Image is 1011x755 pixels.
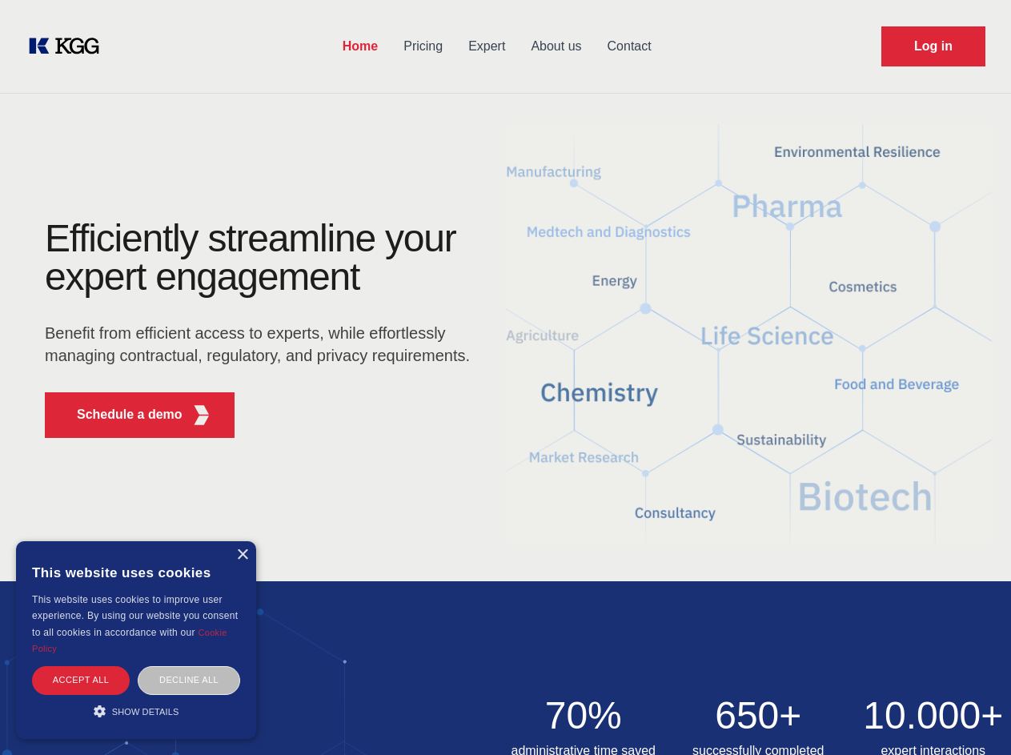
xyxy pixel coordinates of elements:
a: Expert [455,26,518,67]
a: Request Demo [881,26,985,66]
a: KOL Knowledge Platform: Talk to Key External Experts (KEE) [26,34,112,59]
span: This website uses cookies to improve user experience. By using our website you consent to all coo... [32,594,238,638]
h2: 650+ [680,697,836,735]
h2: 70% [506,697,662,735]
a: About us [518,26,594,67]
div: Decline all [138,666,240,694]
a: Pricing [391,26,455,67]
img: KGG Fifth Element RED [506,104,993,565]
div: Close [236,549,248,561]
p: Benefit from efficient access to experts, while effortlessly managing contractual, regulatory, an... [45,322,480,367]
div: Accept all [32,666,130,694]
iframe: Chat Widget [931,678,1011,755]
p: Schedule a demo [77,405,183,424]
img: KGG Fifth Element RED [191,405,211,425]
a: Home [330,26,391,67]
span: Show details [112,707,179,717]
a: Cookie Policy [32,628,227,653]
div: This website uses cookies [32,553,240,592]
a: Contact [595,26,664,67]
div: Show details [32,703,240,719]
button: Schedule a demoKGG Fifth Element RED [45,392,235,438]
h1: Efficiently streamline your expert engagement [45,219,480,296]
